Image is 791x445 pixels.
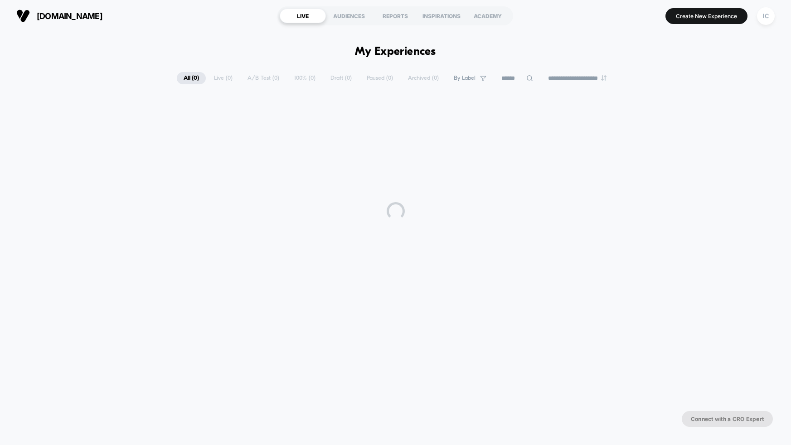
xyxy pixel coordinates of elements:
button: Create New Experience [665,8,747,24]
img: Visually logo [16,9,30,23]
button: IC [754,7,777,25]
div: AUDIENCES [326,9,372,23]
span: [DOMAIN_NAME] [37,11,102,21]
div: REPORTS [372,9,418,23]
span: All ( 0 ) [177,72,206,84]
div: INSPIRATIONS [418,9,465,23]
div: ACADEMY [465,9,511,23]
span: By Label [454,75,476,82]
img: end [601,75,607,81]
div: LIVE [280,9,326,23]
h1: My Experiences [355,45,436,58]
div: IC [757,7,775,25]
button: Connect with a CRO Expert [682,411,773,427]
button: [DOMAIN_NAME] [14,9,105,23]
